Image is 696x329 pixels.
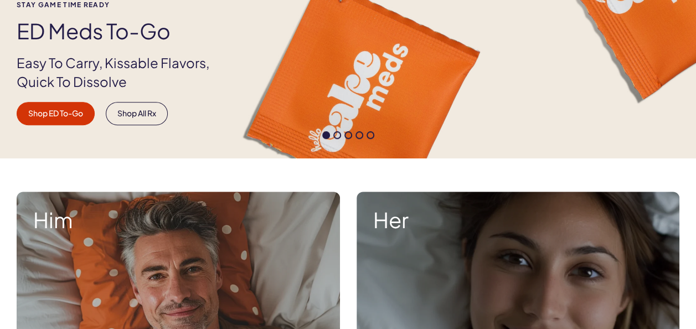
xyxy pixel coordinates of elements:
[33,208,323,232] strong: Him
[17,19,228,43] h1: ED Meds to-go
[106,102,168,125] a: Shop All Rx
[17,102,95,125] a: Shop ED To-Go
[17,1,228,8] span: Stay Game time ready
[373,208,663,232] strong: Her
[17,54,228,91] p: Easy To Carry, Kissable Flavors, Quick To Dissolve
